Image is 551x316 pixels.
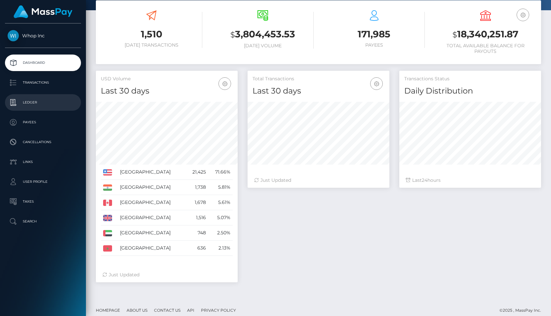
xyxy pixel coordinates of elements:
[8,217,78,226] p: Search
[8,197,78,207] p: Taxes
[5,193,81,210] a: Taxes
[5,55,81,71] a: Dashboard
[14,5,72,18] img: MassPay Logo
[186,165,208,180] td: 21,425
[208,210,233,225] td: 5.07%
[118,195,186,210] td: [GEOGRAPHIC_DATA]
[208,180,233,195] td: 5.81%
[5,94,81,111] a: Ledger
[184,305,197,315] a: API
[230,30,235,39] small: $
[406,177,534,184] div: Last hours
[151,305,183,315] a: Contact Us
[499,307,546,314] div: © 2025 , MassPay Inc.
[102,271,231,278] div: Just Updated
[8,98,78,107] p: Ledger
[186,195,208,210] td: 1,678
[5,174,81,190] a: User Profile
[5,33,81,39] span: Whop Inc
[253,85,384,97] h4: Last 30 days
[101,42,202,48] h6: [DATE] Transactions
[103,184,112,190] img: IN.png
[101,85,233,97] h4: Last 30 days
[212,28,314,41] h3: 3,804,453.53
[118,241,186,256] td: [GEOGRAPHIC_DATA]
[5,114,81,131] a: Payees
[198,305,239,315] a: Privacy Policy
[186,210,208,225] td: 1,516
[101,28,202,41] h3: 1,510
[118,225,186,241] td: [GEOGRAPHIC_DATA]
[103,215,112,221] img: GB.png
[186,225,208,241] td: 748
[103,200,112,206] img: CA.png
[324,28,425,41] h3: 171,985
[422,177,427,183] span: 24
[118,180,186,195] td: [GEOGRAPHIC_DATA]
[124,305,150,315] a: About Us
[5,213,81,230] a: Search
[253,76,384,82] h5: Total Transactions
[8,177,78,187] p: User Profile
[118,165,186,180] td: [GEOGRAPHIC_DATA]
[208,241,233,256] td: 2.13%
[8,58,78,68] p: Dashboard
[435,43,536,54] h6: Total Available Balance for Payouts
[5,134,81,150] a: Cancellations
[8,137,78,147] p: Cancellations
[8,157,78,167] p: Links
[103,245,112,251] img: MA.png
[453,30,457,39] small: $
[5,154,81,170] a: Links
[212,43,314,49] h6: [DATE] Volume
[5,74,81,91] a: Transactions
[208,165,233,180] td: 71.66%
[254,177,383,184] div: Just Updated
[208,195,233,210] td: 5.61%
[186,241,208,256] td: 636
[8,78,78,88] p: Transactions
[101,76,233,82] h5: USD Volume
[404,85,536,97] h4: Daily Distribution
[8,30,19,41] img: Whop Inc
[8,117,78,127] p: Payees
[208,225,233,241] td: 2.50%
[404,76,536,82] h5: Transactions Status
[186,180,208,195] td: 1,738
[93,305,123,315] a: Homepage
[435,28,536,41] h3: 18,340,251.87
[118,210,186,225] td: [GEOGRAPHIC_DATA]
[103,169,112,175] img: US.png
[103,230,112,236] img: AE.png
[324,42,425,48] h6: Payees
